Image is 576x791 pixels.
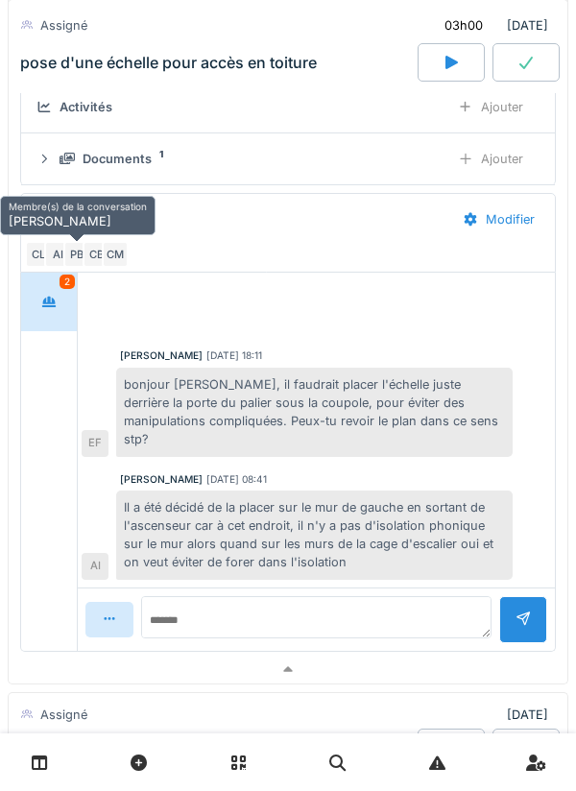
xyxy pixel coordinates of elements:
div: Assigné [40,706,87,724]
div: Il a été décidé de la placer sur le mur de gauche en sortant de l'ascenseur car à cet endroit, il... [116,491,513,580]
div: bonjour [PERSON_NAME], il faudrait placer l'échelle juste derrière la porte du palier sous la cou... [116,368,513,457]
div: AI [82,553,108,580]
div: [DATE] 08:41 [206,472,267,487]
div: [DATE] 18:11 [206,348,262,363]
div: Ajouter [442,141,540,177]
div: [PERSON_NAME] [120,472,203,487]
div: CM [102,241,129,268]
div: EF [82,430,108,457]
div: 03h00 [444,16,483,35]
div: [DATE] [507,706,556,724]
div: pose d'une échelle pour accès en toiture [20,54,317,72]
div: Documents [83,150,152,168]
div: [DATE] [428,8,556,43]
h6: Membre(s) de la conversation [9,201,147,212]
div: CB [83,241,109,268]
div: Ajouter [442,89,540,125]
div: PB [63,241,90,268]
div: Assigné [40,16,87,35]
div: AI [44,241,71,268]
div: 2 [60,275,75,289]
div: CL [25,241,52,268]
summary: ActivitésAjouter [29,89,547,125]
div: Activités [60,98,112,116]
div: [PERSON_NAME] [120,348,203,363]
summary: Documents1Ajouter [29,141,547,177]
div: Modifier [446,202,551,237]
